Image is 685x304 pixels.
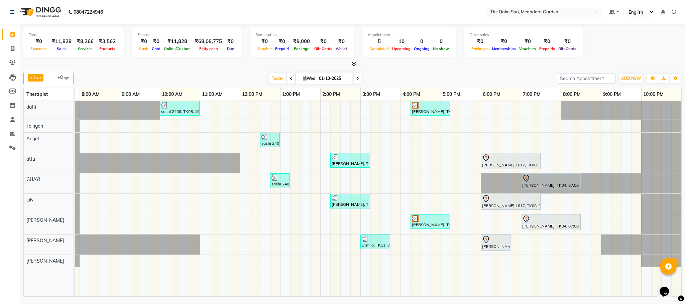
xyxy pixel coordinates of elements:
span: Gift Cards [313,46,334,51]
div: ₹3,562 [96,38,118,45]
a: x [38,75,41,80]
div: ₹0 [150,38,162,45]
div: [PERSON_NAME], TK01, 02:15 PM-03:15 PM, Swedish De-Stress - 60 Mins [331,195,369,207]
span: Toingam [26,123,44,129]
div: ₹11,828 [162,38,192,45]
span: Services [76,46,94,51]
span: Online/Custom [162,46,192,51]
span: Products [98,46,117,51]
span: Upcoming [390,46,412,51]
input: Search Appointment [557,73,615,84]
div: ₹0 [518,38,538,45]
span: [PERSON_NAME] [26,217,64,223]
span: Wed [301,76,317,81]
span: [PERSON_NAME] [26,238,64,244]
span: Vouchers [518,46,538,51]
span: Therapist [26,91,48,97]
span: Prepaid [273,46,291,51]
div: ₹8,266 [74,38,96,45]
div: [PERSON_NAME], TK01, 02:15 PM-03:15 PM, Swedish De-Stress - 60 Mins [331,154,369,167]
span: Expenses [29,46,49,51]
div: ₹0 [557,38,578,45]
span: Packages [470,46,490,51]
div: Total [29,32,118,38]
div: Redemption [255,32,349,38]
div: [PERSON_NAME], TK04, 07:00 PM-08:30 PM, Javanese Pampering - 90 Mins [522,174,580,188]
div: 5 [368,38,390,45]
div: ₹0 [137,38,150,45]
div: ₹0 [29,38,49,45]
span: Lily [26,197,33,203]
button: ADD NEW [619,74,643,83]
a: 3:00 PM [361,90,382,99]
div: Other sales [470,32,578,38]
div: [PERSON_NAME] 1617, TK08, 06:00 PM-07:30 PM, Javanese Pampering - 90 Mins [481,154,540,168]
a: 2:00 PM [321,90,342,99]
div: sashi 2408, TK05, 12:30 PM-01:00 PM, Signature Foot Massage - 30 Mins [261,134,279,146]
div: 10 [390,38,412,45]
a: 1:00 PM [280,90,302,99]
span: [PERSON_NAME] [26,258,64,264]
div: ₹68,08,775 [192,38,225,45]
a: 10:00 AM [160,90,184,99]
span: Petty cash [198,46,220,51]
div: [PERSON_NAME] 1617, TK08, 06:00 PM-07:30 PM, Javanese Pampering - 90 Mins [481,195,540,209]
a: 8:00 PM [561,90,582,99]
span: Angel [26,136,39,142]
a: 8:00 AM [80,90,101,99]
iframe: chat widget [657,277,678,297]
div: Finance [137,32,236,38]
a: 11:00 AM [200,90,224,99]
div: ₹11,828 [49,38,74,45]
a: 5:00 PM [441,90,462,99]
div: Appointment [368,32,451,38]
div: [PERSON_NAME], TK06, 04:15 PM-05:15 PM, Swedish De-Stress - 60 Mins [411,215,450,228]
div: ₹0 [255,38,273,45]
span: +8 [58,74,68,80]
input: 2025-10-01 [317,73,350,84]
div: ₹0 [313,38,334,45]
span: Cash [137,46,150,51]
span: Card [150,46,162,51]
span: Memberships [490,46,518,51]
a: 9:00 PM [601,90,622,99]
div: [PERSON_NAME], TK06, 04:15 PM-05:15 PM, Swedish De-Stress - 60 Mins [411,102,450,115]
div: [PERSON_NAME], TK02, 06:00 PM-06:45 PM, BLOW DRY [481,236,510,250]
div: 0 [412,38,431,45]
a: 6:00 PM [481,90,502,99]
span: Gift Cards [557,46,578,51]
b: 08047224946 [74,3,103,21]
span: Completed [368,46,390,51]
span: daffi [26,104,36,110]
a: 12:00 PM [240,90,264,99]
span: Wallet [334,46,349,51]
span: GUAYI [26,176,40,182]
span: attu [30,75,38,80]
span: Due [225,46,236,51]
span: Ongoing [412,46,431,51]
span: No show [431,46,451,51]
span: ADD NEW [621,76,641,81]
div: ₹9,000 [291,38,313,45]
div: ₹0 [334,38,349,45]
div: ₹0 [490,38,518,45]
span: Package [292,46,311,51]
div: sashi 2408, TK05, 10:00 AM-11:00 AM, Swedish De-Stress - 60 Mins [160,102,199,115]
div: ₹0 [225,38,236,45]
span: Voucher [255,46,273,51]
span: attu [26,156,35,162]
a: 7:00 PM [521,90,542,99]
div: Urmila, TK11, 03:00 PM-03:45 PM, BLOW DRY [361,236,389,248]
div: sashi 2408, TK07, 12:45 PM-01:15 PM, De-Stress Back & Shoulder Massage - 30 Mins [271,174,289,187]
a: 10:00 PM [642,90,665,99]
span: Today [269,73,286,84]
div: 0 [431,38,451,45]
a: 4:00 PM [401,90,422,99]
div: [PERSON_NAME], TK04, 07:00 PM-08:30 PM, Javanese Pampering - 90 Mins [522,215,580,229]
a: 9:00 AM [120,90,141,99]
img: logo [17,3,63,21]
div: ₹0 [273,38,291,45]
div: ₹0 [470,38,490,45]
span: Prepaids [538,46,557,51]
span: Sales [55,46,68,51]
